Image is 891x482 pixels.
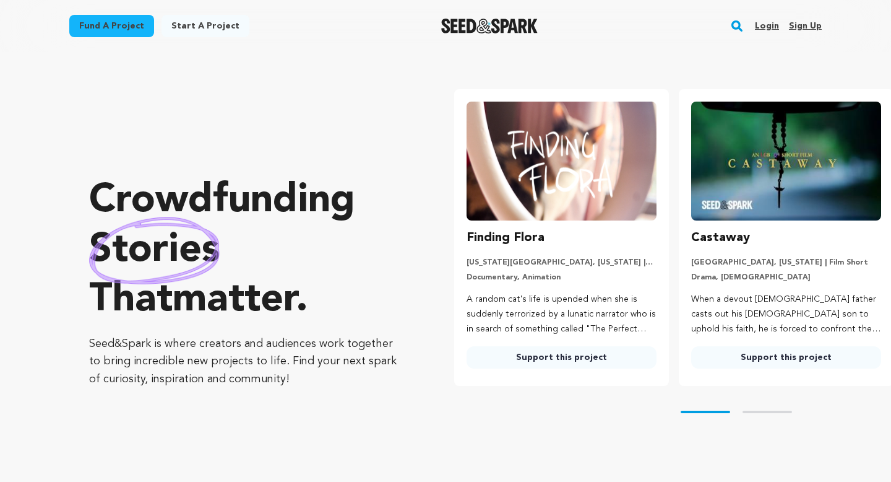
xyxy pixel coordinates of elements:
[173,281,296,320] span: matter
[755,16,779,36] a: Login
[691,102,881,221] img: Castaway image
[467,228,544,248] h3: Finding Flora
[467,102,656,221] img: Finding Flora image
[89,335,405,388] p: Seed&Spark is where creators and audiences work together to bring incredible new projects to life...
[691,292,881,336] p: When a devout [DEMOGRAPHIC_DATA] father casts out his [DEMOGRAPHIC_DATA] son to uphold his faith,...
[89,217,220,284] img: hand sketched image
[89,177,405,325] p: Crowdfunding that .
[789,16,822,36] a: Sign up
[441,19,538,33] a: Seed&Spark Homepage
[691,346,881,369] a: Support this project
[467,346,656,369] a: Support this project
[69,15,154,37] a: Fund a project
[161,15,249,37] a: Start a project
[691,258,881,268] p: [GEOGRAPHIC_DATA], [US_STATE] | Film Short
[467,258,656,268] p: [US_STATE][GEOGRAPHIC_DATA], [US_STATE] | Film Short
[467,273,656,283] p: Documentary, Animation
[441,19,538,33] img: Seed&Spark Logo Dark Mode
[691,273,881,283] p: Drama, [DEMOGRAPHIC_DATA]
[467,292,656,336] p: A random cat's life is upended when she is suddenly terrorized by a lunatic narrator who is in se...
[691,228,750,248] h3: Castaway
